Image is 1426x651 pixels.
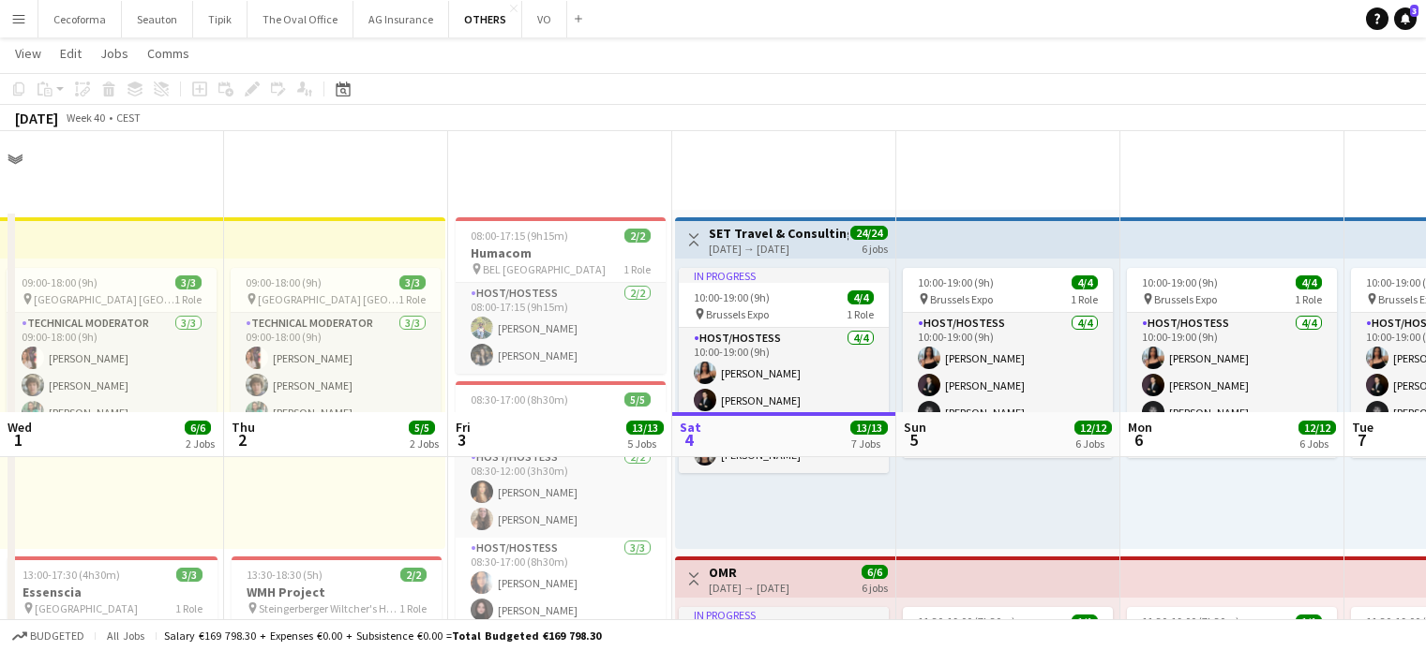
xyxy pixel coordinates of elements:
[1298,421,1336,435] span: 12/12
[679,328,889,473] app-card-role: Host/Hostess4/410:00-19:00 (9h)[PERSON_NAME][PERSON_NAME][PERSON_NAME][PERSON_NAME]
[1352,419,1373,436] span: Tue
[103,629,148,643] span: All jobs
[22,275,98,289] span: 09:00-18:00 (9h)
[7,268,217,431] app-job-card: 09:00-18:00 (9h)3/3 [GEOGRAPHIC_DATA] [GEOGRAPHIC_DATA]1 RoleTechnical Moderator3/309:00-18:00 (9...
[1072,275,1098,289] span: 4/4
[848,290,874,304] span: 4/4
[623,262,651,276] span: 1 Role
[918,614,1015,629] span: 11:30-19:00 (7h30m)
[1296,275,1322,289] span: 4/4
[248,1,353,37] button: The Oval Office
[862,565,888,579] span: 6/6
[850,421,888,435] span: 13/13
[116,111,141,125] div: CEST
[626,421,664,435] span: 13/13
[232,584,442,600] h3: WMH Project
[176,568,203,582] span: 3/3
[1299,436,1335,451] div: 6 Jobs
[62,111,109,125] span: Week 40
[147,45,189,62] span: Comms
[483,262,606,276] span: BEL [GEOGRAPHIC_DATA]
[1072,614,1098,629] span: 1/1
[185,421,211,435] span: 6/6
[409,421,435,435] span: 5/5
[38,1,122,37] button: Cecoforma
[15,109,58,127] div: [DATE]
[246,275,322,289] span: 09:00-18:00 (9h)
[453,429,471,451] span: 3
[1296,614,1322,629] span: 1/1
[1410,5,1418,17] span: 3
[1071,292,1098,306] span: 1 Role
[1127,268,1337,458] app-job-card: 10:00-19:00 (9h)4/4 Brussels Expo1 RoleHost/Hostess4/410:00-19:00 (9h)[PERSON_NAME][PERSON_NAME][...
[1154,292,1217,306] span: Brussels Expo
[23,568,120,582] span: 13:00-17:30 (4h30m)
[1127,313,1337,458] app-card-role: Host/Hostess4/410:00-19:00 (9h)[PERSON_NAME][PERSON_NAME][PERSON_NAME][PERSON_NAME]
[694,290,770,304] span: 10:00-19:00 (9h)
[35,601,138,615] span: [GEOGRAPHIC_DATA]
[918,275,994,289] span: 10:00-19:00 (9h)
[456,244,666,261] h3: Humacom
[706,307,769,321] span: Brussels Expo
[679,607,889,622] div: In progress
[930,292,993,306] span: Brussels Expo
[247,568,323,582] span: 13:30-18:30 (5h)
[122,1,193,37] button: Seauton
[175,275,202,289] span: 3/3
[624,392,651,407] span: 5/5
[709,564,789,581] h3: OMR
[232,419,255,436] span: Thu
[231,268,441,431] div: 09:00-18:00 (9h)3/3 [GEOGRAPHIC_DATA] [GEOGRAPHIC_DATA]1 RoleTechnical Moderator3/309:00-18:00 (9...
[229,429,255,451] span: 2
[398,292,426,306] span: 1 Role
[680,419,701,436] span: Sat
[679,268,889,473] app-job-card: In progress10:00-19:00 (9h)4/4 Brussels Expo1 RoleHost/Hostess4/410:00-19:00 (9h)[PERSON_NAME][PE...
[1349,429,1373,451] span: 7
[258,292,398,306] span: [GEOGRAPHIC_DATA] [GEOGRAPHIC_DATA]
[709,581,789,595] div: [DATE] → [DATE]
[53,41,89,66] a: Edit
[449,1,522,37] button: OTHERS
[709,242,848,256] div: [DATE] → [DATE]
[903,268,1113,458] app-job-card: 10:00-19:00 (9h)4/4 Brussels Expo1 RoleHost/Hostess4/410:00-19:00 (9h)[PERSON_NAME][PERSON_NAME][...
[30,629,84,643] span: Budgeted
[1128,419,1152,436] span: Mon
[174,292,202,306] span: 1 Role
[140,41,197,66] a: Comms
[9,626,87,646] button: Budgeted
[456,283,666,374] app-card-role: Host/Hostess2/208:00-17:15 (9h15m)[PERSON_NAME][PERSON_NAME]
[862,579,888,595] div: 6 jobs
[522,1,567,37] button: VO
[399,601,427,615] span: 1 Role
[901,429,926,451] span: 5
[231,313,441,431] app-card-role: Technical Moderator3/309:00-18:00 (9h)[PERSON_NAME][PERSON_NAME][PERSON_NAME]
[862,240,888,256] div: 6 jobs
[7,313,217,431] app-card-role: Technical Moderator3/309:00-18:00 (9h)[PERSON_NAME][PERSON_NAME][PERSON_NAME]
[679,268,889,283] div: In progress
[34,292,174,306] span: [GEOGRAPHIC_DATA] [GEOGRAPHIC_DATA]
[1142,614,1239,629] span: 11:30-19:00 (7h30m)
[1075,436,1111,451] div: 6 Jobs
[93,41,136,66] a: Jobs
[452,629,601,643] span: Total Budgeted €169 798.30
[8,419,32,436] span: Wed
[709,225,848,242] h3: SET Travel & Consulting GmbH
[904,419,926,436] span: Sun
[1074,421,1112,435] span: 12/12
[1142,275,1218,289] span: 10:00-19:00 (9h)
[353,1,449,37] button: AG Insurance
[850,226,888,240] span: 24/24
[175,601,203,615] span: 1 Role
[627,436,663,451] div: 5 Jobs
[164,629,601,643] div: Salary €169 798.30 + Expenses €0.00 + Subsistence €0.00 =
[5,429,32,451] span: 1
[471,229,568,243] span: 08:00-17:15 (9h15m)
[186,436,215,451] div: 2 Jobs
[399,275,426,289] span: 3/3
[456,217,666,374] app-job-card: 08:00-17:15 (9h15m)2/2Humacom BEL [GEOGRAPHIC_DATA]1 RoleHost/Hostess2/208:00-17:15 (9h15m)[PERSO...
[8,41,49,66] a: View
[8,584,218,600] h3: Essenscia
